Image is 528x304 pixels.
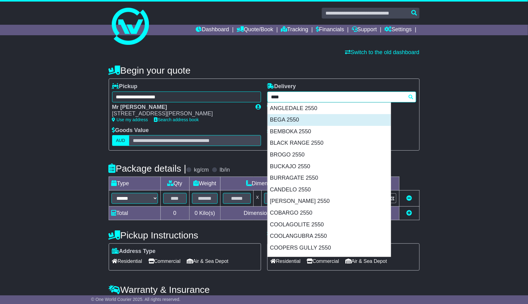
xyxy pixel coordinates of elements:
span: Commercial [307,256,339,266]
span: Residential [112,256,142,266]
label: kg/cm [194,167,209,173]
a: Remove this item [407,195,412,201]
div: BUCKAJO 2550 [268,161,391,173]
span: Air & Sea Depot [345,256,387,266]
div: ANGLEDALE 2550 [268,103,391,114]
a: Search address book [154,117,199,122]
label: Goods Value [112,127,149,134]
label: AUD [112,135,129,146]
span: Commercial [148,256,181,266]
label: Address Type [112,248,156,255]
h4: Warranty & Insurance [109,285,420,295]
a: Add new item [407,210,412,216]
td: x [254,191,262,207]
span: © One World Courier 2025. All rights reserved. [91,297,181,302]
h4: Pickup Instructions [109,230,261,240]
div: BEMBOKA 2550 [268,126,391,138]
div: [STREET_ADDRESS][PERSON_NAME] [112,110,250,117]
td: Type [109,177,160,191]
span: 0 [194,210,198,216]
div: BROGO 2550 [268,149,391,161]
a: Support [352,25,377,35]
a: Use my address [112,117,148,122]
label: lb/in [220,167,230,173]
a: Quote/Book [237,25,273,35]
div: [PERSON_NAME] 2550 [268,195,391,207]
div: BLACK RANGE 2550 [268,137,391,149]
td: Dimensions in Centimetre(s) [220,207,336,220]
td: 0 [160,207,189,220]
div: BEGA 2550 [268,114,391,126]
div: Mr [PERSON_NAME] [112,104,250,111]
h4: Begin your quote [109,65,420,75]
div: BURRAGATE 2550 [268,172,391,184]
div: COOLAGOLITE 2550 [268,219,391,231]
td: Kilo(s) [189,207,220,220]
div: COBARGO 2550 [268,207,391,219]
td: Weight [189,177,220,191]
label: Delivery [267,83,296,90]
a: Dashboard [196,25,229,35]
a: Settings [385,25,412,35]
a: Financials [316,25,344,35]
h4: Package details | [109,163,186,173]
td: Dimensions (L x W x H) [220,177,336,191]
div: CANDELO 2550 [268,184,391,196]
div: COOPERS GULLY 2550 [268,242,391,254]
td: Qty [160,177,189,191]
div: COOLANGUBRA 2550 [268,230,391,242]
div: DEVILS HOLE 2550 [268,254,391,265]
a: Tracking [281,25,308,35]
td: Total [109,207,160,220]
typeahead: Please provide city [267,92,416,102]
a: Switch to the old dashboard [345,49,419,55]
label: Pickup [112,83,137,90]
span: Residential [271,256,301,266]
span: Air & Sea Depot [187,256,229,266]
